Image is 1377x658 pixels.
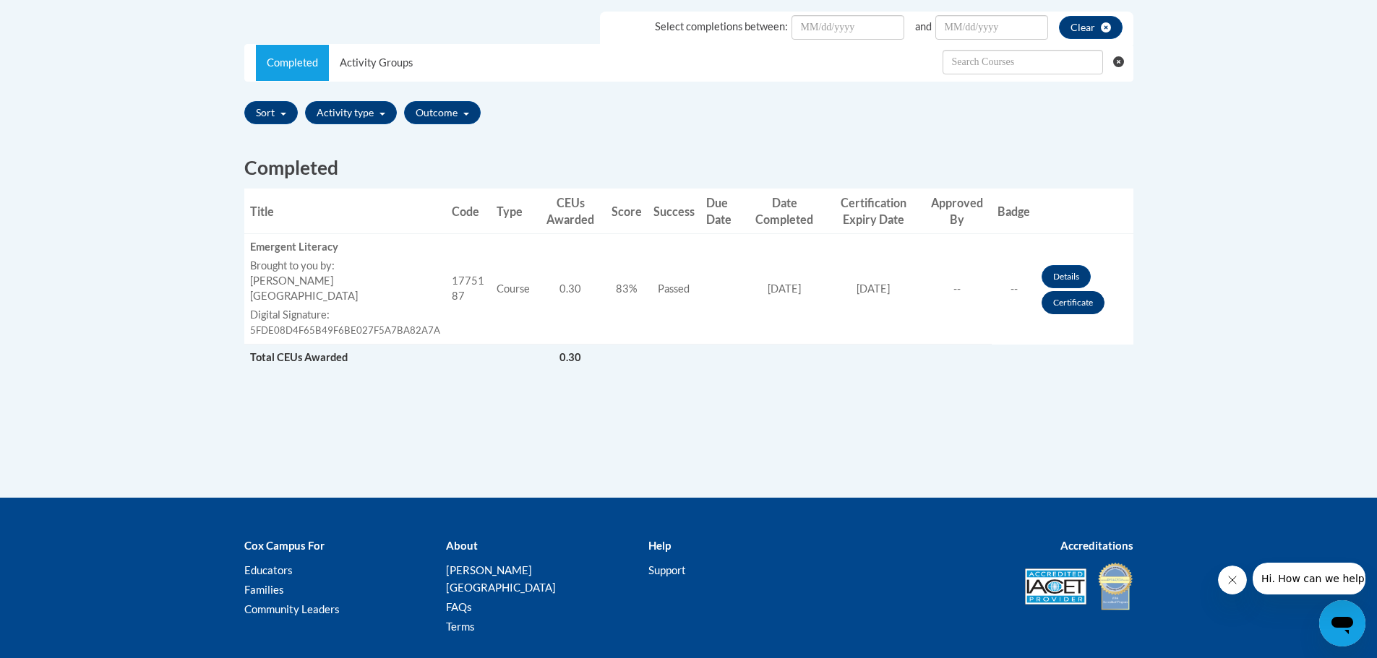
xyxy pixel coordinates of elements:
label: Brought to you by: [250,259,440,274]
span: 5FDE08D4F65B49F6BE027F5A7BA82A7A [250,324,440,336]
a: Certificate [1042,291,1104,314]
td: -- [923,234,992,345]
th: Score [606,189,648,234]
a: Educators [244,563,293,576]
span: Hi. How can we help? [9,10,117,22]
a: Completed [256,45,329,81]
h2: Completed [244,155,1133,181]
label: Digital Signature: [250,308,440,323]
button: Activity type [305,101,397,124]
a: Terms [446,620,475,633]
img: Accredited IACET® Provider [1025,568,1086,605]
span: [DATE] [768,282,801,295]
th: Due Date [700,189,745,234]
a: Families [244,583,284,596]
input: Date Input [935,15,1048,40]
a: Support [648,563,686,576]
td: Course [491,234,536,345]
div: Emergent Literacy [250,240,440,255]
th: Actions [1036,189,1133,234]
button: Clear searching [1113,45,1133,79]
span: [PERSON_NAME][GEOGRAPHIC_DATA] [250,274,358,302]
th: CEUs Awarded [536,189,605,234]
th: Date Completed [745,189,824,234]
img: IDA® Accredited [1097,561,1133,612]
th: Title [244,189,446,234]
span: [DATE] [857,282,890,295]
span: Total CEUs Awarded [250,351,348,363]
a: Community Leaders [244,602,340,615]
input: Search Withdrawn Transcripts [943,50,1103,74]
span: 83% [616,282,638,295]
th: Badge [992,189,1036,234]
th: Type [491,189,536,234]
a: FAQs [446,600,472,613]
td: -- [992,234,1036,345]
th: Approved By [923,189,992,234]
button: Sort [244,101,298,124]
td: Actions [923,345,992,371]
span: and [915,20,932,33]
a: Activity Groups [329,45,424,81]
iframe: Message from company [1253,563,1365,594]
iframe: Close message [1218,566,1247,594]
td: Actions [1036,234,1133,345]
b: Accreditations [1060,539,1133,552]
td: 0.30 [536,345,605,371]
td: 1775187 [446,234,491,345]
input: Date Input [792,15,904,40]
button: clear [1059,16,1123,39]
a: Details button [1042,265,1091,288]
td: Passed [648,234,700,345]
div: 0.30 [541,282,599,297]
th: Code [446,189,491,234]
button: Outcome [404,101,481,124]
b: About [446,539,478,552]
b: Help [648,539,671,552]
th: Certification Expiry Date [824,189,923,234]
iframe: Button to launch messaging window [1319,600,1365,646]
b: Cox Campus For [244,539,325,552]
a: [PERSON_NAME][GEOGRAPHIC_DATA] [446,563,556,594]
span: Select completions between: [655,20,788,33]
th: Success [648,189,700,234]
